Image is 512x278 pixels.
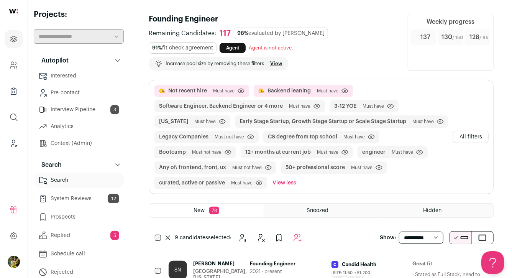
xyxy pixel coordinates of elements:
[392,149,413,155] span: Must have
[317,149,338,155] span: Must have
[159,133,208,141] button: Legacy Companies
[213,88,235,94] span: Must have
[271,177,298,189] button: View less
[5,82,23,100] a: Company Lists
[159,102,283,110] button: Software Engineer, Backend Engineer or 4 more
[108,194,119,203] span: 12
[481,251,504,274] iframe: Help Scout Beacon - Open
[34,191,124,206] a: System Reviews12
[343,134,365,140] span: Must have
[363,103,384,109] span: Must have
[232,164,262,171] span: Must not have
[209,207,219,214] span: 78
[264,204,378,217] a: Snoozed
[37,56,69,65] p: Autopilot
[317,88,338,94] span: Must have
[152,45,162,51] span: 91%
[253,230,268,245] button: Hide
[175,235,208,240] span: 9 candidates
[342,262,376,268] span: Candid Health
[231,180,253,186] span: Must have
[34,85,124,100] a: Pre-contact
[423,208,441,213] span: Hidden
[34,228,124,243] a: Replied5
[194,208,205,213] span: New
[5,134,23,153] a: Leads (Backoffice)
[331,270,372,276] span: Size: 11-50 → 51-200
[453,131,489,143] button: All filters
[271,230,287,245] button: Add to Prospects
[192,149,222,155] span: Must not have
[215,134,244,140] span: Must not have
[452,35,463,40] span: / 150
[250,261,325,267] span: Founding Engineer
[220,29,231,38] div: 117
[245,148,311,156] button: 12+ months at current job
[34,53,124,68] button: Autopilot
[110,231,119,240] span: 5
[420,33,430,42] span: 137
[149,42,217,54] div: fit check agreement
[34,209,124,225] a: Prospects
[290,230,305,245] button: Add to Autopilot
[159,148,186,156] button: Bootcamp
[34,136,124,151] a: Context (Admin)
[307,208,328,213] span: Snoozed
[8,256,20,268] button: Open dropdown
[159,164,226,171] button: Any of: frontend, front, ux
[351,164,373,171] span: Must have
[149,29,217,38] span: Remaining Candidates:
[9,9,18,13] img: wellfound-shorthand-0d5821cbd27db2630d0214b213865d53afaa358527fdda9d0ea32b1df1b89c2c.svg
[267,87,311,95] button: Backend leaning
[234,28,328,39] div: evaluated by [PERSON_NAME]
[270,61,282,67] a: View
[334,102,356,110] button: 3-12 YOE
[268,133,337,141] button: CS degree from top school
[362,148,386,156] button: engineer
[34,102,124,117] a: Interview Pipeline3
[220,43,246,53] a: Agent
[175,234,231,242] span: selected:
[469,33,489,42] span: 128
[240,118,406,125] button: Early Stage Startup, Growth Stage Startup or Scale Stage Startup
[166,61,264,67] p: Increase pool size by removing these filters
[34,119,124,134] a: Analytics
[34,68,124,84] a: Interested
[237,31,248,36] span: 98%
[34,246,124,262] a: Schedule call
[149,14,399,25] h1: Founding Engineer
[34,157,124,173] button: Search
[286,164,345,171] button: 50+ professional score
[34,9,124,20] h2: Projects:
[331,261,338,268] img: c6032ac3ce88149c85d8b4ce915568800a0b560d4fb09c2f12a9925a6e046920.jpg
[5,56,23,74] a: Company and ATS Settings
[8,256,20,268] img: 6689865-medium_jpg
[168,87,207,95] button: Not recent hire
[250,268,325,275] span: 2021 - present
[412,118,434,125] span: Must have
[249,45,293,50] span: Agent is not active.
[379,204,493,217] a: Hidden
[159,179,225,187] button: curated, active or passive
[34,173,124,188] a: Search
[289,103,310,109] span: Must have
[110,105,119,114] span: 3
[159,118,188,125] button: [US_STATE]
[235,230,250,245] button: Snooze
[194,118,216,125] span: Must have
[441,33,463,42] span: 130
[479,35,489,40] span: / 86
[427,17,475,26] div: Weekly progress
[37,160,62,169] p: Search
[5,30,23,48] a: Projects
[380,234,396,242] p: Show:
[412,261,487,267] h2: Great fit
[193,261,247,267] span: [PERSON_NAME]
